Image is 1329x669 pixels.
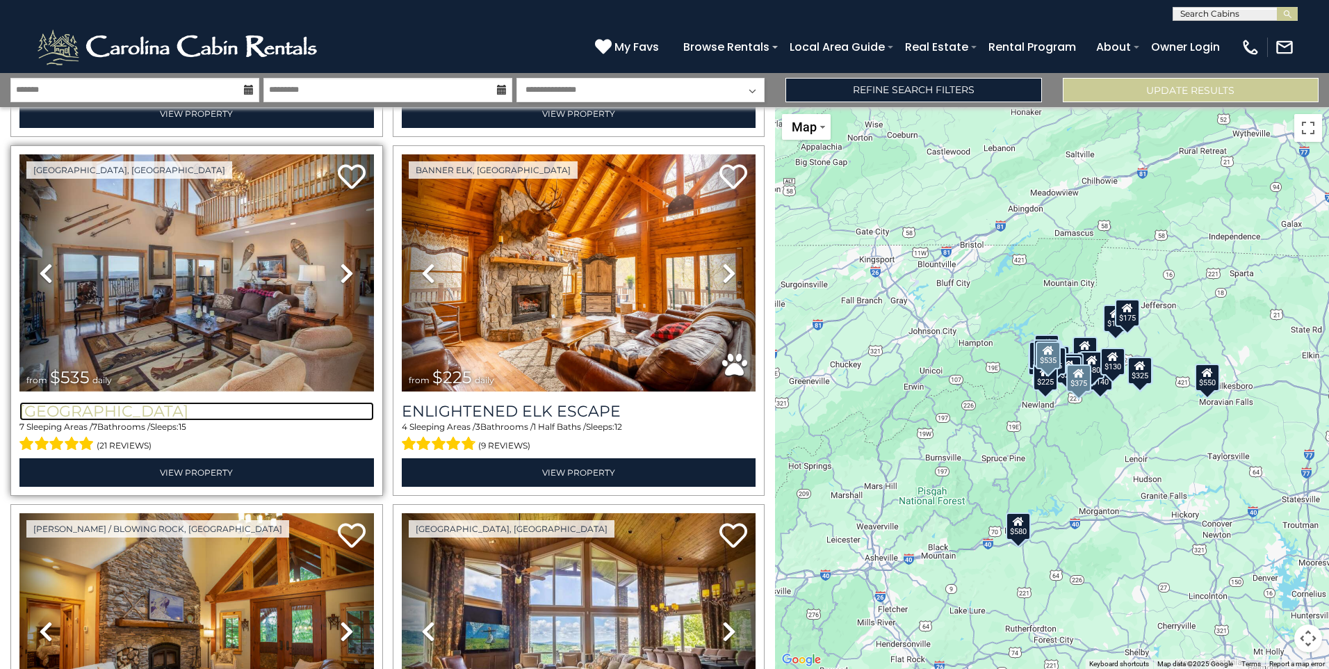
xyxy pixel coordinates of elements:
div: $230 [1028,348,1053,376]
div: $550 [1195,364,1220,392]
img: Google [778,651,824,669]
a: [GEOGRAPHIC_DATA], [GEOGRAPHIC_DATA] [26,161,232,179]
div: $175 [1102,305,1127,332]
button: Keyboard shortcuts [1089,659,1149,669]
a: Refine Search Filters [785,78,1041,102]
div: $325 [1127,357,1152,385]
div: $225 [1033,363,1058,391]
a: [GEOGRAPHIC_DATA] [19,402,374,421]
div: $400 [1058,353,1083,381]
span: from [26,375,47,385]
div: $297 [1127,357,1152,385]
a: Report a map error [1269,660,1325,668]
div: $290 [1029,341,1054,369]
span: $225 [432,367,472,387]
a: Local Area Guide [783,35,892,59]
span: $535 [50,367,90,387]
img: phone-regular-white.png [1241,38,1260,57]
div: $215 [1041,347,1066,375]
span: from [409,375,430,385]
a: Owner Login [1144,35,1227,59]
span: 15 [179,421,186,432]
a: [PERSON_NAME] / Blowing Rock, [GEOGRAPHIC_DATA] [26,520,289,538]
a: Browse Rentals [676,35,776,59]
div: $375 [1066,364,1091,392]
img: thumbnail_164433091.jpeg [402,154,756,392]
img: mail-regular-white.png [1275,38,1294,57]
h3: Southern Star Lodge [19,402,374,421]
span: Map data ©2025 Google [1157,660,1233,668]
a: View Property [402,458,756,487]
div: $535 [1035,341,1060,369]
a: Add to favorites [719,522,747,551]
a: View Property [402,99,756,128]
div: $125 [1034,334,1059,362]
div: $175 [1114,299,1139,327]
div: $580 [1006,513,1031,540]
div: $140 [1088,363,1113,391]
a: Terms [1241,660,1261,668]
a: Rental Program [981,35,1083,59]
div: Sleeping Areas / Bathrooms / Sleeps: [19,421,374,454]
button: Update Results [1063,78,1319,102]
span: My Favs [614,38,659,56]
span: 4 [402,421,407,432]
div: $480 [1079,351,1104,379]
div: Sleeping Areas / Bathrooms / Sleeps: [402,421,756,454]
img: thumbnail_163268257.jpeg [19,154,374,392]
button: Toggle fullscreen view [1294,114,1322,142]
a: About [1089,35,1138,59]
a: Add to favorites [338,163,366,193]
span: (21 reviews) [97,437,152,455]
a: My Favs [595,38,662,56]
div: $425 [1034,339,1059,367]
a: View Property [19,458,374,487]
a: [GEOGRAPHIC_DATA], [GEOGRAPHIC_DATA] [409,520,614,538]
span: 3 [475,421,480,432]
span: daily [475,375,494,385]
button: Change map style [782,114,831,140]
span: 12 [614,421,622,432]
span: 7 [92,421,97,432]
a: Banner Elk, [GEOGRAPHIC_DATA] [409,161,578,179]
span: daily [92,375,112,385]
a: Open this area in Google Maps (opens a new window) [778,651,824,669]
span: (9 reviews) [478,437,530,455]
button: Map camera controls [1294,624,1322,652]
div: $230 [1056,356,1081,384]
span: 7 [19,421,24,432]
img: White-1-2.png [35,26,323,68]
span: 1 Half Baths / [533,421,586,432]
a: Real Estate [898,35,975,59]
a: Add to favorites [719,163,747,193]
a: Enlightened Elk Escape [402,402,756,421]
div: $349 [1073,337,1098,364]
a: View Property [19,99,374,128]
div: $130 [1100,348,1125,376]
span: Map [792,120,817,134]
